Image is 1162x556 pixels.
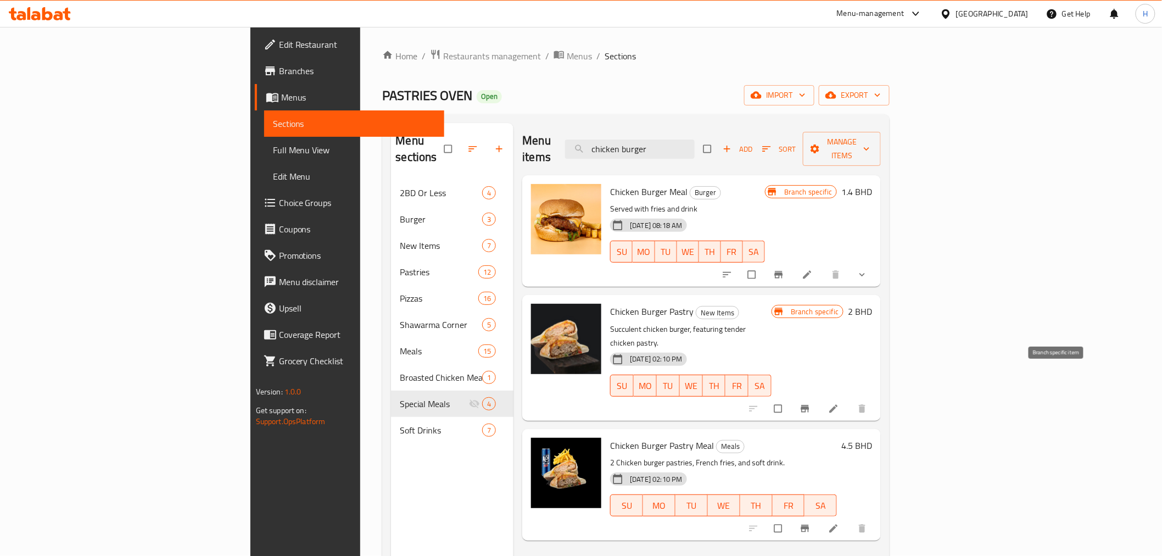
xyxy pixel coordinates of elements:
[430,49,541,63] a: Restaurants management
[279,196,435,209] span: Choice Groups
[443,49,541,63] span: Restaurants management
[824,263,850,287] button: delete
[605,49,636,63] span: Sections
[610,303,694,320] span: Chicken Burger Pastry
[391,391,513,417] div: Special Meals4
[956,8,1029,20] div: [GEOGRAPHIC_DATA]
[279,328,435,341] span: Coverage Report
[284,385,301,399] span: 1.0.0
[715,263,741,287] button: sort-choices
[753,378,767,394] span: SA
[730,378,744,394] span: FR
[745,498,768,514] span: TH
[400,265,478,279] div: Pastries
[615,244,628,260] span: SU
[531,438,601,508] img: Chicken Burger Pastry Meal
[400,239,482,252] span: New Items
[803,132,881,166] button: Manage items
[400,213,482,226] div: Burger
[717,440,744,453] span: Meals
[767,263,793,287] button: Branch-specific-item
[723,143,752,155] span: Add
[657,375,680,397] button: TU
[482,397,496,410] div: items
[802,269,815,280] a: Edit menu item
[703,375,726,397] button: TH
[545,49,549,63] li: /
[483,320,495,330] span: 5
[482,239,496,252] div: items
[255,242,444,269] a: Promotions
[812,135,872,163] span: Manage items
[391,232,513,259] div: New Items7
[681,244,695,260] span: WE
[479,267,495,277] span: 12
[264,137,444,163] a: Full Menu View
[828,523,841,534] a: Edit menu item
[483,188,495,198] span: 4
[281,91,435,104] span: Menus
[391,338,513,364] div: Meals15
[690,186,721,199] div: Burger
[391,175,513,448] nav: Menu sections
[720,141,755,158] button: Add
[680,375,703,397] button: WE
[857,269,868,280] svg: Show Choices
[690,186,720,199] span: Burger
[780,187,836,197] span: Branch specific
[279,249,435,262] span: Promotions
[400,424,482,437] div: Soft Drinks
[725,244,739,260] span: FR
[391,364,513,391] div: Broasted Chicken Meals1
[255,321,444,348] a: Coverage Report
[610,437,714,454] span: Chicken Burger Pastry Meal
[279,302,435,315] span: Upsell
[255,190,444,216] a: Choice Groups
[255,348,444,374] a: Grocery Checklist
[482,186,496,199] div: items
[696,307,739,319] span: New Items
[716,440,745,453] div: Meals
[482,213,496,226] div: items
[256,403,306,418] span: Get support on:
[610,375,634,397] button: SU
[721,241,743,263] button: FR
[279,354,435,368] span: Grocery Checklist
[841,184,872,199] h6: 1.4 BHD
[697,138,720,159] span: Select section
[273,143,435,157] span: Full Menu View
[786,307,843,317] span: Branch specific
[478,265,496,279] div: items
[625,220,686,231] span: [DATE] 08:18 AM
[753,88,806,102] span: import
[482,424,496,437] div: items
[708,494,740,516] button: WE
[400,292,478,305] span: Pizzas
[279,223,435,236] span: Coupons
[478,344,496,358] div: items
[255,216,444,242] a: Coupons
[805,494,837,516] button: SA
[850,263,876,287] button: show more
[720,141,755,158] span: Add item
[531,184,601,254] img: Chicken Burger Meal
[610,323,772,350] p: Succulent chicken burger, featuring tender chicken pastry.
[777,498,801,514] span: FR
[634,375,657,397] button: MO
[477,90,502,103] div: Open
[477,92,502,101] span: Open
[482,371,496,384] div: items
[819,85,890,105] button: export
[637,244,650,260] span: MO
[841,438,872,453] h6: 4.5 BHD
[793,516,819,541] button: Branch-specific-item
[625,354,686,364] span: [DATE] 02:10 PM
[680,498,703,514] span: TU
[273,170,435,183] span: Edit Menu
[675,494,708,516] button: TU
[684,378,699,394] span: WE
[850,516,876,541] button: delete
[707,378,722,394] span: TH
[461,137,487,161] span: Sort sections
[625,474,686,485] span: [DATE] 02:10 PM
